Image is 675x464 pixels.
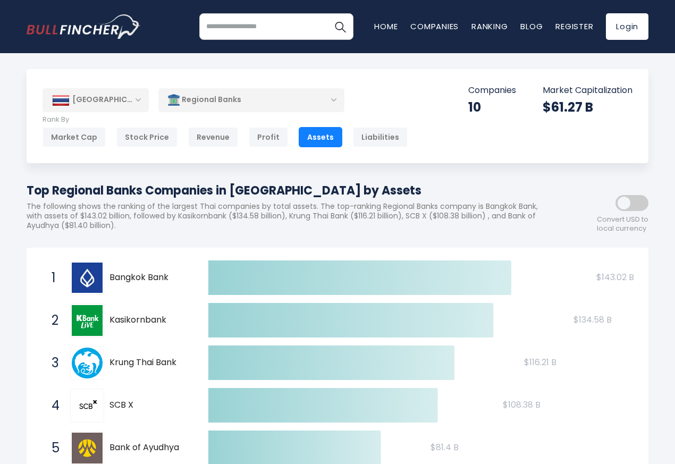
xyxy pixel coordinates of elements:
img: SCB X [72,390,103,421]
span: Krung Thai Bank [109,357,190,368]
div: Market Cap [43,127,106,147]
text: $134.58 B [573,314,612,326]
button: Search [327,13,353,40]
span: 2 [46,311,57,330]
div: Regional Banks [158,88,344,112]
div: $61.27 B [543,99,632,115]
a: Register [555,21,593,32]
a: Home [374,21,398,32]
p: Rank By [43,115,408,124]
a: Go to homepage [27,14,141,39]
img: bullfincher logo [27,14,141,39]
text: $108.38 B [503,399,541,411]
h1: Top Regional Banks Companies in [GEOGRAPHIC_DATA] by Assets [27,182,553,199]
a: Blog [520,21,543,32]
span: 1 [46,269,57,287]
span: 3 [46,354,57,372]
span: Convert USD to local currency [597,215,648,233]
span: Bank of Ayudhya [109,442,190,453]
p: Companies [468,85,516,96]
p: Market Capitalization [543,85,632,96]
a: Companies [410,21,459,32]
div: [GEOGRAPHIC_DATA] [43,88,149,112]
span: SCB X [109,400,190,411]
a: Ranking [471,21,508,32]
text: $116.21 B [524,356,556,368]
div: Assets [299,127,342,147]
div: Stock Price [116,127,178,147]
span: 5 [46,439,57,457]
div: Revenue [188,127,238,147]
span: 4 [46,396,57,415]
img: Bank of Ayudhya [72,433,103,463]
text: $81.4 B [431,441,459,453]
img: Krung Thai Bank [72,348,103,378]
a: Login [606,13,648,40]
text: $143.02 B [596,271,634,283]
span: Bangkok Bank [109,272,190,283]
div: Profit [249,127,288,147]
img: Kasikornbank [72,305,103,336]
img: Bangkok Bank [72,263,103,293]
p: The following shows the ranking of the largest Thai companies by total assets. The top-ranking Re... [27,201,553,231]
div: Liabilities [353,127,408,147]
div: 10 [468,99,516,115]
span: Kasikornbank [109,315,190,326]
